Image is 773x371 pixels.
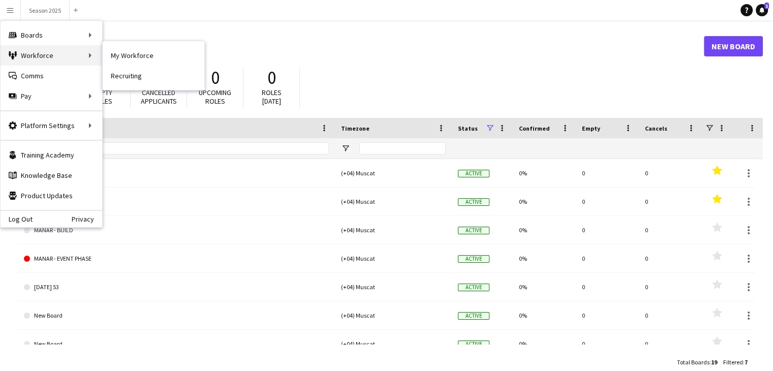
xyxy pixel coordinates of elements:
a: Training Academy [1,145,102,165]
div: (+04) Muscat [335,273,452,301]
div: 0 [639,244,702,272]
div: (+04) Muscat [335,301,452,329]
div: Platform Settings [1,115,102,136]
div: 0 [639,216,702,244]
a: Comms [1,66,102,86]
div: Pay [1,86,102,106]
a: My Workforce [103,45,204,66]
a: 1 [756,4,768,16]
span: 0 [211,67,220,89]
div: 0 [639,273,702,301]
a: SEASON 2024 [24,159,329,188]
span: Status [458,125,478,132]
span: Active [458,312,489,320]
div: Boards [1,25,102,45]
span: Empty [582,125,600,132]
a: MANAR - BUILD [24,216,329,244]
div: 0% [513,301,576,329]
span: Active [458,284,489,291]
a: [DATE] 53 [24,273,329,301]
span: Active [458,170,489,177]
div: Workforce [1,45,102,66]
div: 0% [513,216,576,244]
span: Confirmed [519,125,550,132]
div: 0 [576,301,639,329]
span: Timezone [341,125,369,132]
div: 0 [576,244,639,272]
div: (+04) Muscat [335,244,452,272]
span: 1 [764,3,769,9]
a: Log Out [1,215,33,223]
div: 0 [576,159,639,187]
a: Recruiting [103,66,204,86]
div: 0 [639,159,702,187]
a: Product Updates [1,185,102,206]
div: (+04) Muscat [335,159,452,187]
span: Cancelled applicants [141,88,177,106]
div: 0 [639,330,702,358]
span: 0 [267,67,276,89]
div: 0% [513,159,576,187]
span: Active [458,227,489,234]
span: Cancels [645,125,667,132]
input: Timezone Filter Input [359,142,446,154]
span: Upcoming roles [199,88,231,106]
h1: Boards [18,39,704,54]
div: 0 [639,301,702,329]
a: Season 2025 [24,188,329,216]
a: New Board [24,330,329,358]
div: 0% [513,273,576,301]
span: Total Boards [677,358,709,366]
div: 0% [513,244,576,272]
div: 0% [513,188,576,215]
div: 0 [639,188,702,215]
span: Roles [DATE] [262,88,282,106]
div: 0 [576,330,639,358]
div: (+04) Muscat [335,330,452,358]
a: New Board [704,36,763,56]
a: Privacy [72,215,102,223]
span: Filtered [723,358,743,366]
button: Open Filter Menu [341,144,350,153]
div: (+04) Muscat [335,216,452,244]
div: 0% [513,330,576,358]
span: Active [458,255,489,263]
a: New Board [24,301,329,330]
button: Season 2025 [21,1,70,20]
div: 0 [576,273,639,301]
span: 19 [711,358,717,366]
span: 7 [745,358,748,366]
span: Active [458,341,489,348]
input: Board name Filter Input [42,142,329,154]
span: Active [458,198,489,206]
div: (+04) Muscat [335,188,452,215]
div: 0 [576,188,639,215]
a: Knowledge Base [1,165,102,185]
a: MANAR - EVENT PHASE [24,244,329,273]
div: 0 [576,216,639,244]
